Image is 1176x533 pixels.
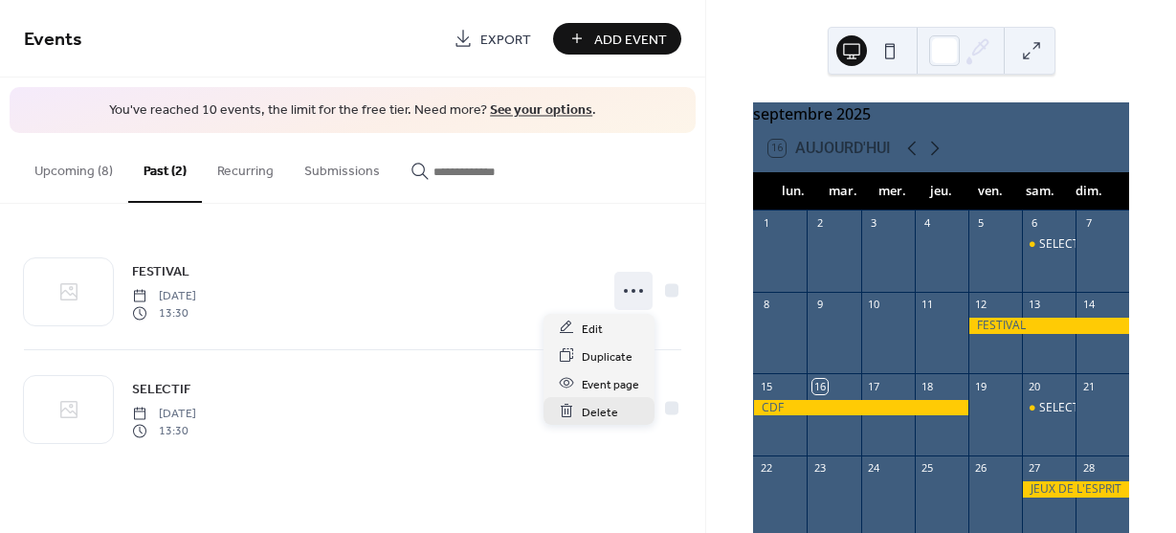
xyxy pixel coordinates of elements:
[132,379,190,399] span: SELECTIF
[1039,236,1088,253] div: SELECTIF
[24,21,82,58] span: Events
[29,101,677,121] span: You've reached 10 events, the limit for the free tier. Need more? .
[1028,379,1042,393] div: 20
[867,216,881,231] div: 3
[759,216,773,231] div: 1
[439,23,545,55] a: Export
[759,298,773,312] div: 8
[867,298,881,312] div: 10
[1022,481,1129,498] div: JEUX DE L'ESPRIT
[921,298,935,312] div: 11
[1022,236,1076,253] div: SELECTIF
[1064,172,1114,211] div: dim.
[974,461,988,476] div: 26
[480,30,531,50] span: Export
[132,287,196,304] span: [DATE]
[1028,298,1042,312] div: 13
[1081,216,1096,231] div: 7
[759,461,773,476] div: 22
[917,172,966,211] div: jeu.
[818,172,868,211] div: mar.
[974,379,988,393] div: 19
[1081,298,1096,312] div: 14
[490,98,592,123] a: See your options
[867,461,881,476] div: 24
[812,379,827,393] div: 16
[921,379,935,393] div: 18
[768,172,818,211] div: lun.
[759,379,773,393] div: 15
[1022,400,1076,416] div: SELECTIF
[753,400,967,416] div: CDF
[1081,379,1096,393] div: 21
[132,305,196,322] span: 13:30
[921,216,935,231] div: 4
[968,318,1129,334] div: FESTIVAL
[132,405,196,422] span: [DATE]
[289,133,395,201] button: Submissions
[1039,400,1088,416] div: SELECTIF
[128,133,202,203] button: Past (2)
[753,102,1129,125] div: septembre 2025
[921,461,935,476] div: 25
[812,216,827,231] div: 2
[582,402,618,422] span: Delete
[132,378,190,400] a: SELECTIF
[867,379,881,393] div: 17
[582,319,603,339] span: Edit
[19,133,128,201] button: Upcoming (8)
[132,260,189,282] a: FESTIVAL
[202,133,289,201] button: Recurring
[974,298,988,312] div: 12
[812,298,827,312] div: 9
[974,216,988,231] div: 5
[582,374,639,394] span: Event page
[867,172,917,211] div: mer.
[812,461,827,476] div: 23
[582,346,632,366] span: Duplicate
[1028,216,1042,231] div: 6
[132,423,196,440] span: 13:30
[965,172,1015,211] div: ven.
[1081,461,1096,476] div: 28
[1028,461,1042,476] div: 27
[132,261,189,281] span: FESTIVAL
[1015,172,1065,211] div: sam.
